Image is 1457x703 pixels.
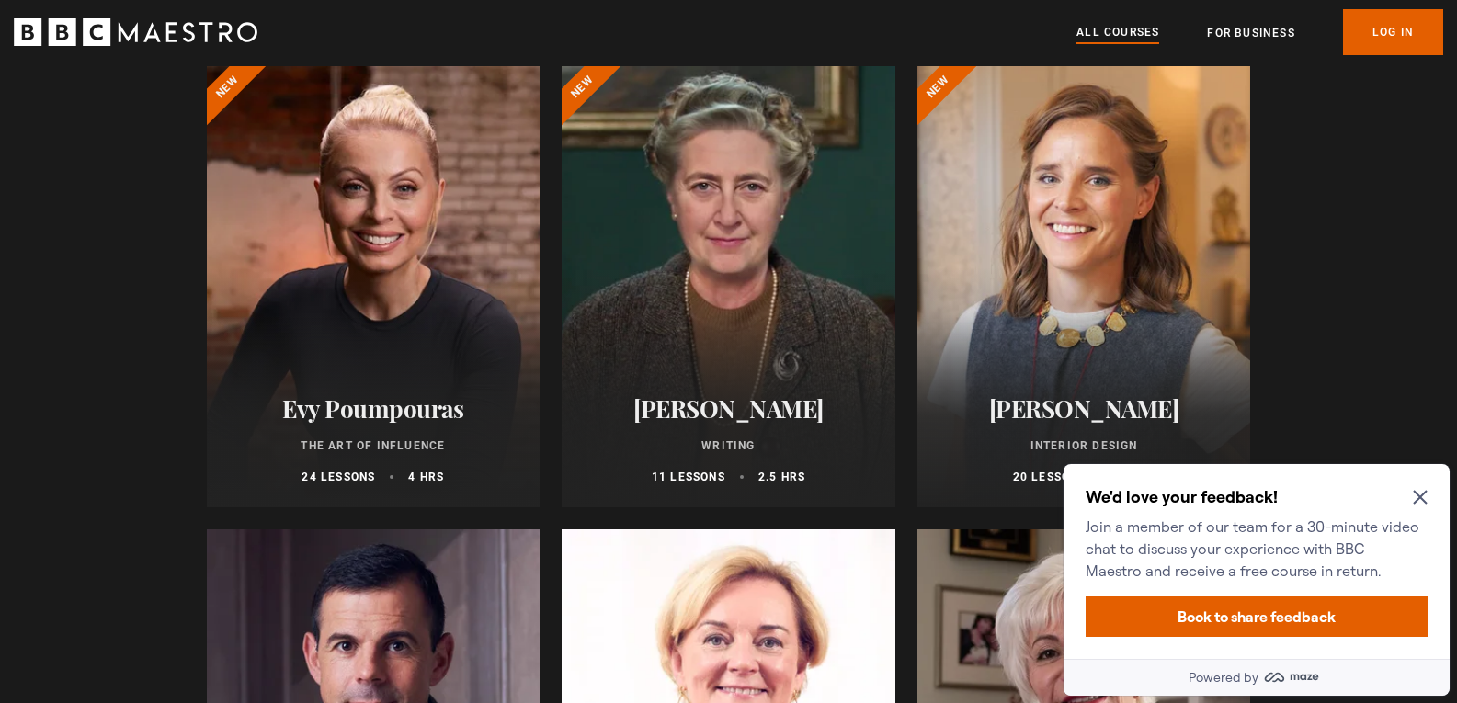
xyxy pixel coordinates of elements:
a: Evy Poumpouras The Art of Influence 24 lessons 4 hrs New [207,66,541,507]
p: The Art of Influence [229,437,518,454]
button: Book to share feedback [29,140,371,180]
div: Optional study invitation [7,7,393,239]
p: Join a member of our team for a 30-minute video chat to discuss your experience with BBC Maestro ... [29,59,364,125]
a: Powered by maze [7,202,393,239]
h2: [PERSON_NAME] [939,394,1229,423]
a: [PERSON_NAME] Writing 11 lessons 2.5 hrs New [562,66,895,507]
svg: BBC Maestro [14,18,257,46]
button: Close Maze Prompt [357,33,371,48]
a: For business [1207,24,1294,42]
p: Writing [584,437,873,454]
p: 11 lessons [652,469,725,485]
h2: [PERSON_NAME] [584,394,873,423]
h2: We'd love your feedback! [29,29,364,51]
a: All Courses [1076,23,1159,43]
p: 4 hrs [408,469,444,485]
p: 20 lessons [1013,469,1087,485]
p: 2.5 hrs [758,469,805,485]
a: Log In [1343,9,1443,55]
p: Interior Design [939,437,1229,454]
p: 24 lessons [302,469,375,485]
h2: Evy Poumpouras [229,394,518,423]
nav: Primary [1076,9,1443,55]
a: [PERSON_NAME] Interior Design 20 lessons 4 hrs New [917,66,1251,507]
